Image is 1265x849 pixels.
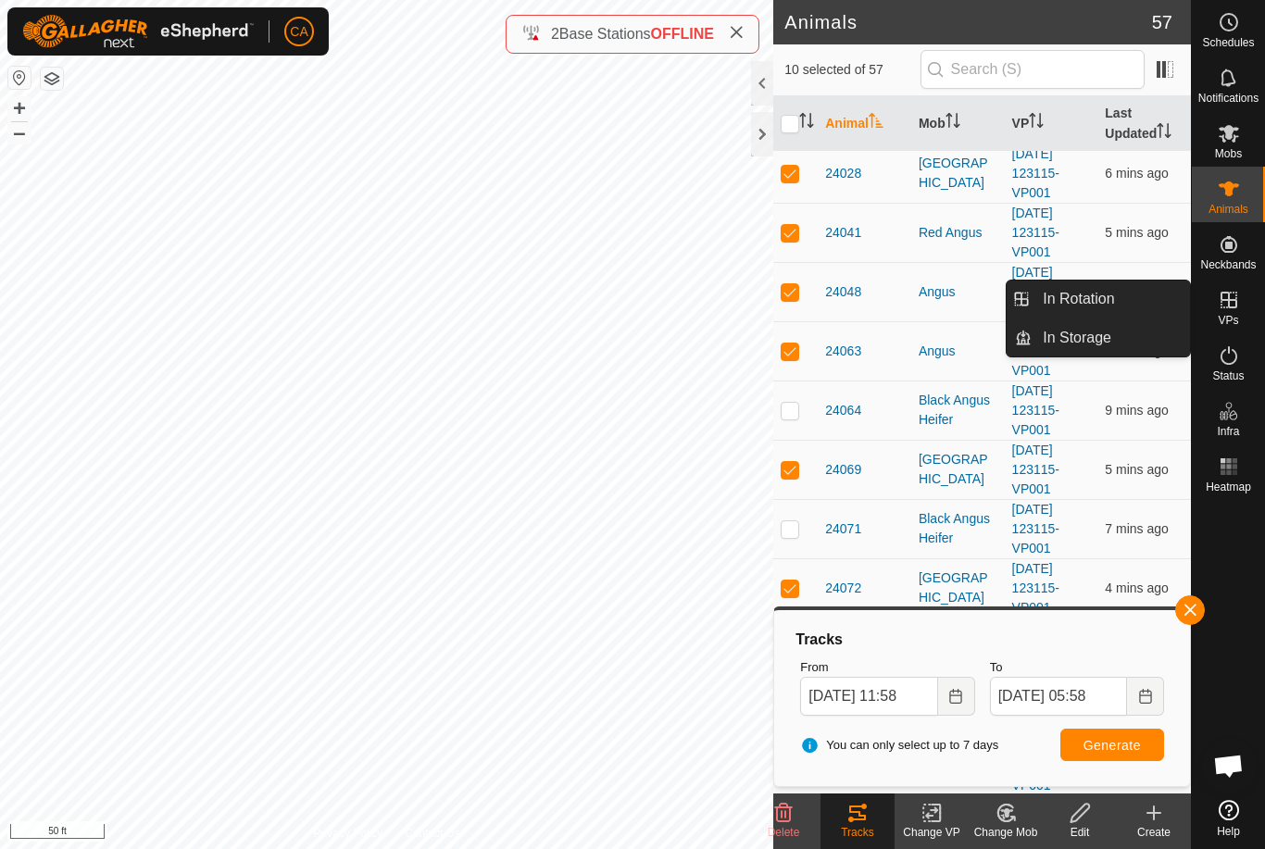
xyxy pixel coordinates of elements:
[825,223,861,243] span: 24041
[784,11,1152,33] h2: Animals
[1117,824,1191,841] div: Create
[1152,8,1172,36] span: 57
[1012,206,1059,259] a: [DATE] 123115-VP001
[1201,738,1257,793] div: Open chat
[1012,265,1059,318] a: [DATE] 123115-VP001
[919,509,997,548] div: Black Angus Heifer
[651,26,714,42] span: OFFLINE
[919,223,997,243] div: Red Angus
[1007,319,1190,356] li: In Storage
[8,67,31,89] button: Reset Map
[1060,729,1164,761] button: Generate
[921,50,1145,89] input: Search (S)
[919,342,997,361] div: Angus
[768,826,800,839] span: Delete
[895,824,969,841] div: Change VP
[1005,96,1098,152] th: VP
[1105,521,1168,536] span: 10 Sep 2025 at 5:51 am
[1202,37,1254,48] span: Schedules
[1105,581,1168,595] span: 10 Sep 2025 at 5:54 am
[559,26,651,42] span: Base Stations
[825,401,861,420] span: 24064
[919,154,997,193] div: [GEOGRAPHIC_DATA]
[911,96,1005,152] th: Mob
[1105,343,1168,358] span: 10 Sep 2025 at 5:50 am
[314,825,383,842] a: Privacy Policy
[825,282,861,302] span: 24048
[1215,148,1242,159] span: Mobs
[551,26,559,42] span: 2
[8,121,31,144] button: –
[825,519,861,539] span: 24071
[1218,315,1238,326] span: VPs
[1032,319,1190,356] a: In Storage
[1029,116,1044,131] p-sorticon: Activate to sort
[22,15,254,48] img: Gallagher Logo
[825,164,861,183] span: 24028
[825,342,861,361] span: 24063
[799,116,814,131] p-sorticon: Activate to sort
[1198,93,1259,104] span: Notifications
[919,568,997,607] div: [GEOGRAPHIC_DATA]
[946,116,960,131] p-sorticon: Activate to sort
[1012,739,1059,793] a: [DATE] 123115-VP001
[919,282,997,302] div: Angus
[1032,281,1190,318] a: In Rotation
[919,450,997,489] div: [GEOGRAPHIC_DATA]
[820,824,895,841] div: Tracks
[1217,426,1239,437] span: Infra
[1012,561,1059,615] a: [DATE] 123115-VP001
[1157,126,1171,141] p-sorticon: Activate to sort
[1083,738,1141,753] span: Generate
[818,96,911,152] th: Animal
[1105,225,1168,240] span: 10 Sep 2025 at 5:53 am
[1200,259,1256,270] span: Neckbands
[1192,793,1265,844] a: Help
[1007,281,1190,318] li: In Rotation
[825,579,861,598] span: 24072
[825,460,861,480] span: 24069
[938,677,975,716] button: Choose Date
[1043,288,1114,310] span: In Rotation
[1217,826,1240,837] span: Help
[793,629,1171,651] div: Tracks
[1097,96,1191,152] th: Last Updated
[1012,383,1059,437] a: [DATE] 123115-VP001
[1105,462,1168,477] span: 10 Sep 2025 at 5:53 am
[1043,327,1111,349] span: In Storage
[784,60,920,80] span: 10 selected of 57
[1012,502,1059,556] a: [DATE] 123115-VP001
[1209,204,1248,215] span: Animals
[1212,370,1244,381] span: Status
[1012,324,1059,378] a: [DATE] 123115-VP001
[41,68,63,90] button: Map Layers
[1206,481,1251,493] span: Heatmap
[8,97,31,119] button: +
[990,658,1164,677] label: To
[800,736,998,755] span: You can only select up to 7 days
[919,391,997,430] div: Black Angus Heifer
[1012,146,1059,200] a: [DATE] 123115-VP001
[969,824,1043,841] div: Change Mob
[405,825,459,842] a: Contact Us
[869,116,883,131] p-sorticon: Activate to sort
[800,658,974,677] label: From
[1043,824,1117,841] div: Edit
[1012,443,1059,496] a: [DATE] 123115-VP001
[1105,403,1168,418] span: 10 Sep 2025 at 5:49 am
[1105,166,1168,181] span: 10 Sep 2025 at 5:52 am
[290,22,307,42] span: CA
[1127,677,1164,716] button: Choose Date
